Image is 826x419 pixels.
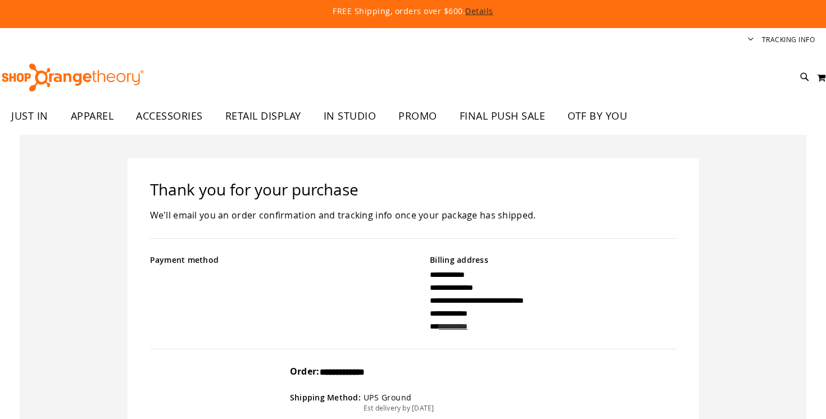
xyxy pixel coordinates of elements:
div: Order: [290,365,537,386]
span: IN STUDIO [324,103,376,129]
div: Payment method [150,254,397,268]
div: We'll email you an order confirmation and tracking info once your package has shipped. [150,208,677,222]
a: ACCESSORIES [125,103,214,129]
a: APPAREL [60,103,125,129]
a: Details [465,6,493,16]
div: Billing address [430,254,677,268]
p: FREE Shipping, orders over $600. [76,6,750,17]
span: FINAL PUSH SALE [460,103,546,129]
a: FINAL PUSH SALE [448,103,557,129]
a: OTF BY YOU [556,103,638,129]
div: Shipping Method: [290,392,364,413]
span: RETAIL DISPLAY [225,103,301,129]
a: RETAIL DISPLAY [214,103,312,129]
button: Account menu [748,35,754,45]
div: UPS Ground [364,392,434,403]
span: OTF BY YOU [568,103,627,129]
span: Est delivery by [DATE] [364,403,434,412]
span: PROMO [398,103,437,129]
span: ACCESSORIES [136,103,203,129]
span: APPAREL [71,103,114,129]
a: IN STUDIO [312,103,388,129]
a: PROMO [387,103,448,129]
h1: Thank you for your purchase [150,181,677,199]
span: JUST IN [11,103,48,129]
a: Tracking Info [762,35,815,44]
